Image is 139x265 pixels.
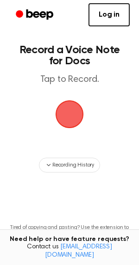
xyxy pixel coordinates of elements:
[56,100,83,128] img: Beep Logo
[9,6,62,24] a: Beep
[52,161,94,169] span: Recording History
[45,244,112,259] a: [EMAIL_ADDRESS][DOMAIN_NAME]
[88,3,130,26] a: Log in
[17,44,122,67] h1: Record a Voice Note for Docs
[17,74,122,86] p: Tap to Record.
[39,158,100,173] button: Recording History
[6,243,133,259] span: Contact us
[7,224,132,238] p: Tired of copying and pasting? Use the extension to automatically insert your recordings.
